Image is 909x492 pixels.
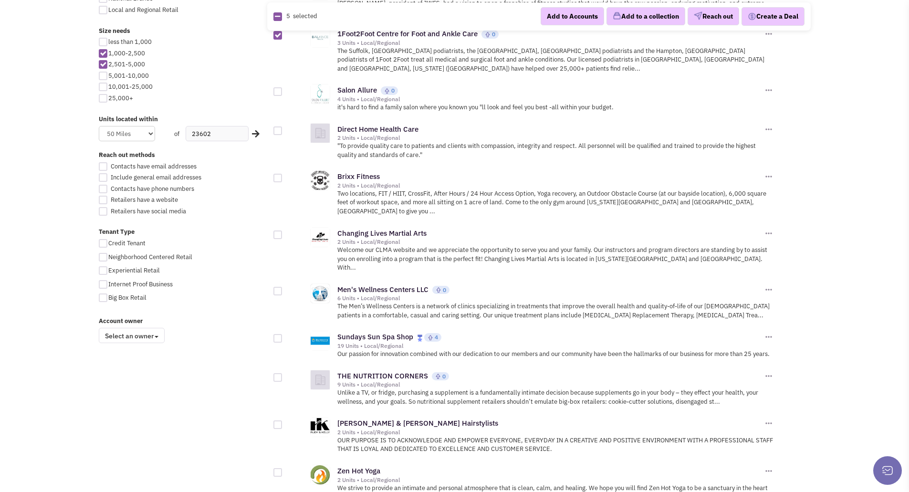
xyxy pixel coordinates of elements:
[384,88,390,94] img: locallyfamous-upvote.png
[108,280,173,288] span: Internet Proof Business
[417,335,423,342] img: locallyfamous-largeicon.png
[111,196,178,204] span: Retailers have a website
[337,294,763,302] div: 6 Units • Local/Regional
[337,436,774,454] p: OUR PURPOSE IS TO ACKNOWLEDGE AND EMPOWER EVERYONE, EVERYDAY IN A CREATIVE AND POSITIVE ENVIRONME...
[337,419,498,428] a: [PERSON_NAME] & [PERSON_NAME] Hairstylists
[111,207,186,215] span: Retailers have social media
[337,39,763,47] div: 3 Units • Local/Regional
[337,85,377,94] a: Salon Allure
[694,12,702,21] img: VectorPaper_Plane.png
[337,381,763,388] div: 9 Units • Local/Regional
[108,6,178,14] span: Local and Regional Retail
[99,27,268,36] label: Size needs
[435,373,441,379] img: locallyfamous-upvote.png
[108,38,152,46] span: less than 1,000
[337,182,763,189] div: 2 Units • Local/Regional
[337,29,478,38] a: 1Foot2Foot Centre for Foot and Ankle Care
[688,8,739,26] button: Reach out
[337,47,774,73] p: The Suffolk, [GEOGRAPHIC_DATA] podiatrists, the [GEOGRAPHIC_DATA], [GEOGRAPHIC_DATA] podiatrists ...
[337,332,413,341] a: Sundays Sun Spa Shop
[186,126,249,141] input: Zip Code
[337,246,774,272] p: Welcome our CLMA website and we appreciate the opportunity to serve you and your family. Our inst...
[337,142,774,159] p: "To provide quality care to patients and clients with compassion, integrity and respect. All pers...
[108,72,149,80] span: 5,001-10,000
[337,371,428,380] a: THE NUTRITION CORNERS
[111,173,201,181] span: Include general email addresses
[742,7,805,26] button: Create a Deal
[337,429,763,436] div: 2 Units • Local/Regional
[99,317,268,326] label: Account owner
[174,130,179,138] span: of
[391,87,395,94] span: 0
[337,342,763,350] div: 19 Units • Local/Regional
[108,239,146,247] span: Credit Tenant
[492,31,495,38] span: 0
[337,302,774,320] p: The Men’s Wellness Centers is a network of clinics specializing in treatments that improve the ov...
[428,335,433,341] img: locallyfamous-upvote.png
[443,286,446,293] span: 0
[337,229,427,238] a: Changing Lives Martial Arts
[108,60,145,68] span: 2,501-5,000
[108,293,146,302] span: Big Box Retail
[293,12,317,20] span: selected
[337,172,380,181] a: Brixx Fitness
[286,12,290,20] span: 5
[613,12,621,21] img: icon-collection-lavender.png
[99,228,268,237] label: Tenant Type
[337,125,418,134] a: Direct Home Health Care
[337,134,763,142] div: 2 Units • Local/Regional
[337,189,774,216] p: Two locations, FIT / HIIT, CrossFit, After Hours / 24 Hour Access Option, Yoga recovery, an Outdo...
[337,95,763,103] div: 4 Units • Local/Regional
[606,8,685,26] button: Add to a collection
[337,238,763,246] div: 2 Units • Local/Regional
[337,476,763,484] div: 2 Units • Local/Regional
[541,7,604,25] button: Add to Accounts
[108,253,192,261] span: Neighborhood Centered Retail
[337,103,774,112] p: it's hard to find a family salon where you known you "ll look and feel you best -all within your ...
[337,285,428,294] a: Men's Wellness Centers LLC
[436,287,441,293] img: locallyfamous-upvote.png
[99,115,268,124] label: Units located within
[111,162,197,170] span: Contacts have email addresses
[108,266,160,274] span: Experiential Retail
[108,49,145,57] span: 1,000-2,500
[435,334,438,341] span: 4
[337,350,774,359] p: Our passion for innovation combined with our dedication to our members and our community have bee...
[99,151,268,160] label: Reach out methods
[111,185,194,193] span: Contacts have phone numbers
[442,373,446,380] span: 0
[99,328,165,343] span: Select an owner
[273,12,282,21] img: Rectangle.png
[748,11,756,22] img: Deal-Dollar.png
[485,31,491,38] img: locallyfamous-upvote.png
[337,466,380,475] a: Zen Hot Yoga
[108,83,153,91] span: 10,001-25,000
[108,94,133,102] span: 25,000+
[246,128,261,140] div: Search Nearby
[337,388,774,406] p: Unlike a TV, or fridge, purchasing a supplement is a fundamentally intimate decision because supp...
